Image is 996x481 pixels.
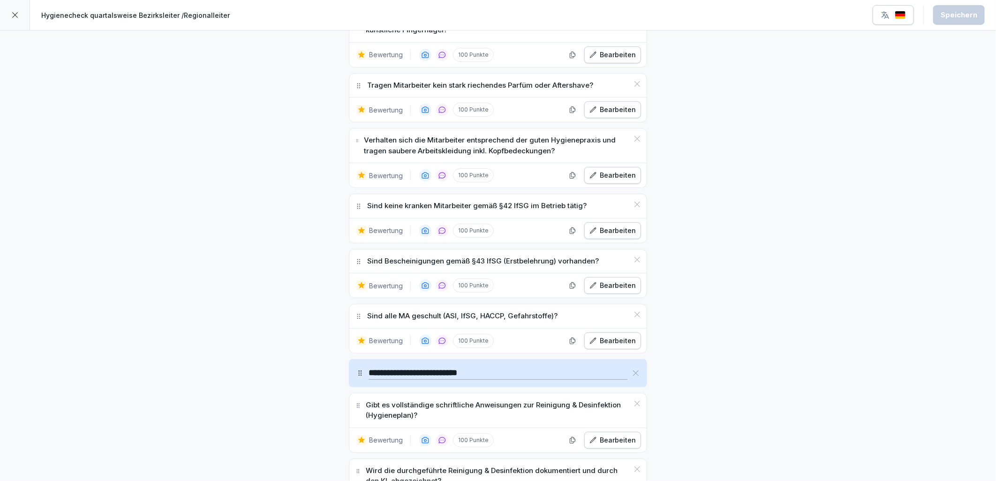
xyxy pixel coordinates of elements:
[369,105,403,115] p: Bewertung
[453,433,494,447] p: 100 Punkte
[367,311,558,322] p: Sind alle MA geschult (ASI, IfSG, HACCP, Gefahrstoffe)?
[453,224,494,238] p: 100 Punkte
[589,170,636,180] div: Bearbeiten
[367,80,593,91] p: Tragen Mitarbeiter kein stark riechendes Parfüm oder Aftershave?
[369,171,403,180] p: Bewertung
[453,168,494,182] p: 100 Punkte
[453,278,494,293] p: 100 Punkte
[933,5,985,25] button: Speichern
[584,101,641,118] button: Bearbeiten
[453,334,494,348] p: 100 Punkte
[589,225,636,236] div: Bearbeiten
[584,222,641,239] button: Bearbeiten
[41,10,230,20] p: Hygienecheck quartalsweise Bezirksleiter /Regionalleiter
[453,103,494,117] p: 100 Punkte
[589,336,636,346] div: Bearbeiten
[895,11,906,20] img: de.svg
[367,201,587,211] p: Sind keine kranken Mitarbeiter gemäß §42 IfSG im Betrieb tätig?
[369,336,403,346] p: Bewertung
[941,10,977,20] div: Speichern
[369,281,403,291] p: Bewertung
[369,435,403,445] p: Bewertung
[364,135,629,156] p: Verhalten sich die Mitarbeiter entsprechend der guten Hygienepraxis und tragen saubere Arbeitskle...
[584,332,641,349] button: Bearbeiten
[453,48,494,62] p: 100 Punkte
[366,400,629,421] p: Gibt es vollständige schriftliche Anweisungen zur Reinigung & Desinfektion (Hygieneplan)?
[369,225,403,235] p: Bewertung
[369,50,403,60] p: Bewertung
[367,256,599,267] p: Sind Bescheinigungen gemäß §43 lfSG (Erstbelehrung) vorhanden?
[584,277,641,294] button: Bearbeiten
[584,167,641,184] button: Bearbeiten
[589,435,636,445] div: Bearbeiten
[589,50,636,60] div: Bearbeiten
[589,280,636,291] div: Bearbeiten
[584,46,641,63] button: Bearbeiten
[584,432,641,449] button: Bearbeiten
[589,105,636,115] div: Bearbeiten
